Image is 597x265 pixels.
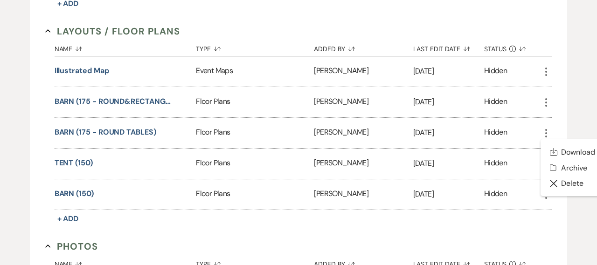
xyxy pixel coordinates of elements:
div: [PERSON_NAME] [314,179,413,210]
p: [DATE] [413,127,484,139]
div: Hidden [484,157,507,170]
div: Hidden [484,127,507,139]
div: Floor Plans [196,87,314,117]
div: [PERSON_NAME] [314,56,413,87]
div: Floor Plans [196,149,314,179]
div: Hidden [484,188,507,201]
div: [PERSON_NAME] [314,149,413,179]
button: Added By [314,38,413,56]
div: [PERSON_NAME] [314,87,413,117]
div: Hidden [484,96,507,109]
button: Illustrated Map [55,65,109,76]
button: + Add [55,212,82,225]
button: Type [196,38,314,56]
button: Photos [45,239,98,253]
button: Status [484,38,541,56]
span: + Add [57,214,79,224]
div: Floor Plans [196,118,314,148]
button: Layouts / Floor Plans [45,24,180,38]
button: Last Edit Date [413,38,484,56]
p: [DATE] [413,157,484,170]
div: [PERSON_NAME] [314,118,413,148]
p: [DATE] [413,188,484,200]
span: Status [484,46,507,52]
div: Floor Plans [196,179,314,210]
button: BARN (175 - ROUND&RECTANGLE) [55,96,171,107]
div: Event Maps [196,56,314,87]
button: Name [55,38,196,56]
p: [DATE] [413,65,484,77]
p: [DATE] [413,96,484,108]
button: BARN (175 - ROUND TABLES) [55,127,156,138]
button: BARN (150) [55,188,94,199]
button: TENT (150) [55,157,93,169]
div: Hidden [484,65,507,78]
